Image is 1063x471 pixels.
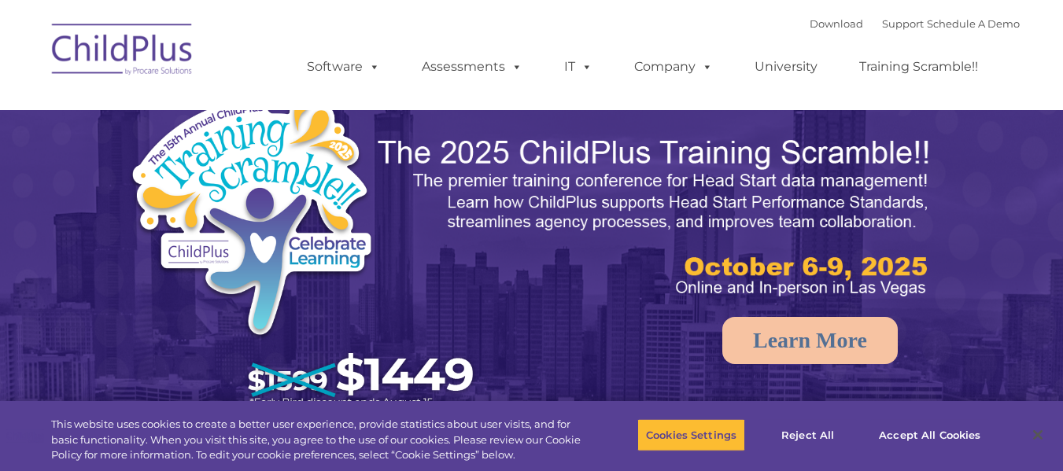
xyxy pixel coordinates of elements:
[1021,418,1055,452] button: Close
[51,417,585,463] div: This website uses cookies to create a better user experience, provide statistics about user visit...
[810,17,863,30] a: Download
[927,17,1020,30] a: Schedule A Demo
[291,51,396,83] a: Software
[219,168,286,180] span: Phone number
[843,51,994,83] a: Training Scramble!!
[637,418,745,451] button: Cookies Settings
[810,17,1020,30] font: |
[618,51,729,83] a: Company
[870,418,989,451] button: Accept All Cookies
[739,51,833,83] a: University
[722,317,898,364] a: Learn More
[44,13,201,91] img: ChildPlus by Procare Solutions
[219,104,267,116] span: Last name
[882,17,924,30] a: Support
[758,418,857,451] button: Reject All
[406,51,538,83] a: Assessments
[548,51,608,83] a: IT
